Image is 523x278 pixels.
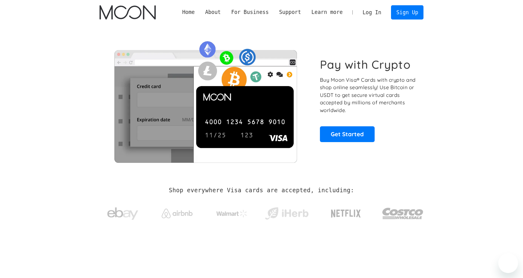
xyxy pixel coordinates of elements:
a: Walmart [209,204,255,220]
div: For Business [231,8,269,16]
img: Moon Logo [100,5,155,20]
a: Airbnb [154,202,200,221]
div: Learn more [311,8,342,16]
a: ebay [100,198,146,227]
img: Airbnb [162,209,193,218]
a: home [100,5,155,20]
div: About [200,8,226,16]
a: iHerb [264,199,310,225]
img: iHerb [264,206,310,222]
div: Support [274,8,306,16]
a: Home [177,8,200,16]
a: Get Started [320,126,375,142]
a: Netflix [318,200,374,224]
img: Moon Cards let you spend your crypto anywhere Visa is accepted. [100,37,311,163]
a: Costco [382,196,423,228]
h2: Shop everywhere Visa cards are accepted, including: [169,187,354,194]
img: Netflix [330,206,361,221]
img: ebay [107,204,138,224]
iframe: Button to launch messaging window [498,253,518,273]
div: Learn more [306,8,348,16]
div: For Business [226,8,274,16]
a: Sign Up [391,5,423,19]
div: Support [279,8,301,16]
h1: Pay with Crypto [320,58,411,72]
a: Log In [357,6,386,19]
div: About [205,8,221,16]
p: Buy Moon Visa® Cards with crypto and shop online seamlessly! Use Bitcoin or USDT to get secure vi... [320,76,417,114]
img: Costco [382,202,423,225]
img: Walmart [216,210,247,217]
